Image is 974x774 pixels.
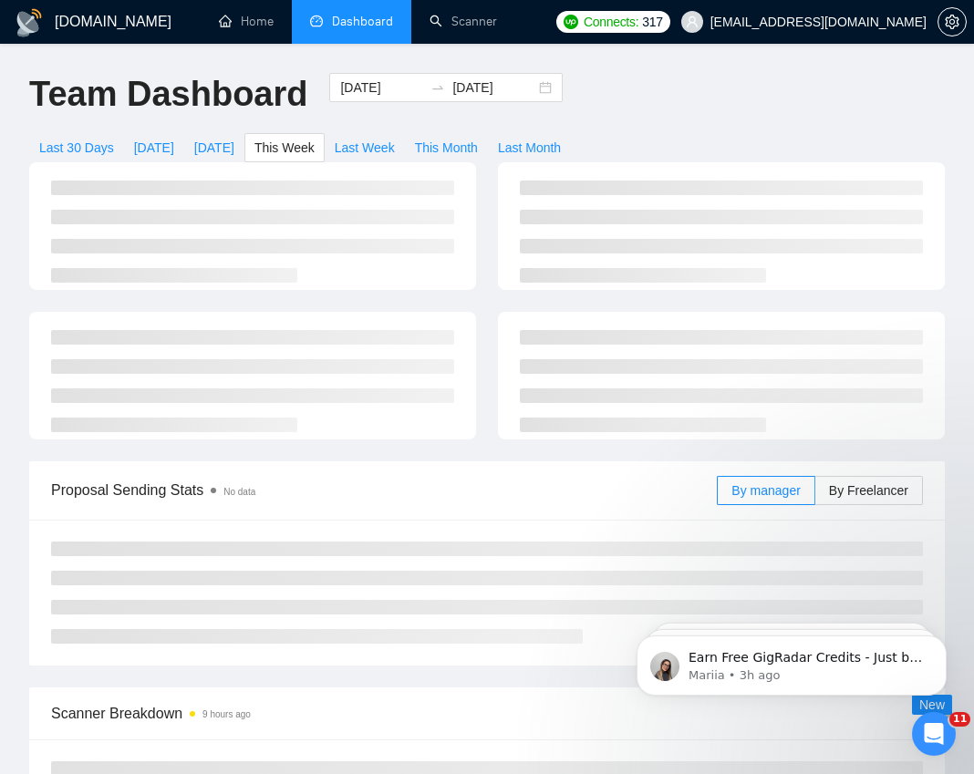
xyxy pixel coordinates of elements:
span: This Week [254,138,315,158]
time: 9 hours ago [202,709,251,719]
a: homeHome [219,14,274,29]
h1: Team Dashboard [29,73,307,116]
iframe: Intercom notifications message [609,597,974,725]
button: Last Week [325,133,405,162]
span: Scanner Breakdown [51,702,923,725]
a: setting [938,15,967,29]
a: searchScanner [430,14,497,29]
span: Last Week [335,138,395,158]
input: Start date [340,77,423,98]
span: Proposal Sending Stats [51,479,717,501]
span: dashboard [310,15,323,27]
button: [DATE] [124,133,184,162]
span: This Month [415,138,478,158]
span: 317 [642,12,662,32]
span: By Freelancer [829,483,908,498]
span: By manager [731,483,800,498]
span: Last 30 Days [39,138,114,158]
span: user [686,15,699,28]
iframe: Intercom live chat [912,712,956,756]
input: End date [452,77,535,98]
span: 11 [949,712,970,727]
img: logo [15,8,44,37]
button: This Week [244,133,325,162]
button: setting [938,7,967,36]
span: [DATE] [194,138,234,158]
span: Dashboard [332,14,393,29]
span: No data [223,487,255,497]
span: Connects: [584,12,638,32]
img: upwork-logo.png [564,15,578,29]
button: Last 30 Days [29,133,124,162]
span: setting [938,15,966,29]
span: to [430,80,445,95]
span: swap-right [430,80,445,95]
span: Last Month [498,138,561,158]
button: Last Month [488,133,571,162]
button: [DATE] [184,133,244,162]
button: This Month [405,133,488,162]
span: [DATE] [134,138,174,158]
